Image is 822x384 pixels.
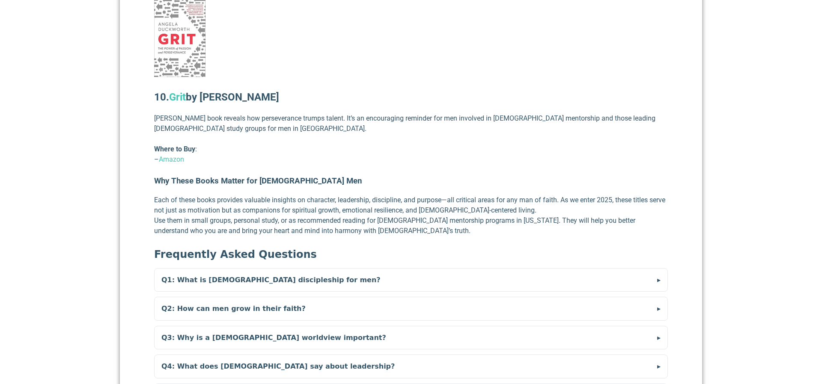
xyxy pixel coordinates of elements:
[154,113,668,134] p: [PERSON_NAME] book reveals how perseverance trumps talent. It’s an encouraging reminder for men i...
[155,355,667,378] summary: Q4: What does [DEMOGRAPHIC_DATA] say about leadership?
[159,155,184,163] a: Amazon
[169,91,186,103] a: Grit
[154,175,668,187] h3: Why These Books Matter for [DEMOGRAPHIC_DATA] Men
[155,326,667,349] summary: Q3: Why is a [DEMOGRAPHIC_DATA] worldview important?
[154,145,195,153] strong: Where to Buy
[155,297,667,320] summary: Q2: How can men grow in their faith?
[154,89,668,105] h2: 10. by [PERSON_NAME]
[154,195,668,236] p: Each of these books provides valuable insights on character, leadership, discipline, and purpose—...
[154,144,668,165] p: : –
[154,246,668,263] h2: Frequently Asked Questions
[155,269,667,292] summary: Q1: What is [DEMOGRAPHIC_DATA] discipleship for men?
